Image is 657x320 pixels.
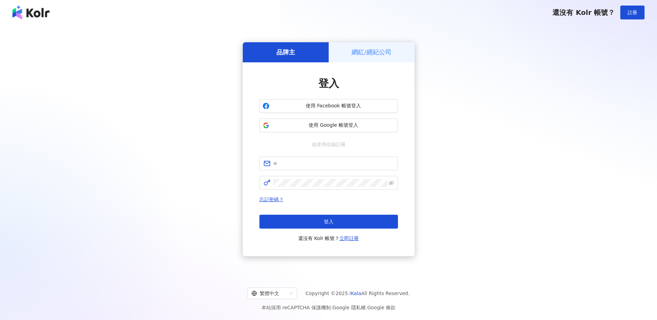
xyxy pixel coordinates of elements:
[259,197,284,202] a: 忘記密碼？
[276,48,295,56] h5: 品牌主
[331,305,332,310] span: |
[272,122,395,129] span: 使用 Google 帳號登入
[628,10,637,15] span: 註冊
[339,235,359,241] a: 立即註冊
[332,305,366,310] a: Google 隱私權
[307,141,350,148] span: 或使用信箱註冊
[389,180,394,185] span: eye-invisible
[552,8,615,17] span: 還沒有 Kolr 帳號？
[324,219,334,224] span: 登入
[352,48,391,56] h5: 網紅/經紀公司
[298,234,359,242] span: 還沒有 Kolr 帳號？
[259,118,398,132] button: 使用 Google 帳號登入
[305,289,410,297] span: Copyright © 2025 All Rights Reserved.
[259,99,398,113] button: 使用 Facebook 帳號登入
[261,303,396,312] span: 本站採用 reCAPTCHA 保護機制
[272,103,395,109] span: 使用 Facebook 帳號登入
[367,305,396,310] a: Google 條款
[366,305,367,310] span: |
[259,215,398,229] button: 登入
[251,288,287,299] div: 繁體中文
[620,6,645,19] button: 註冊
[318,77,339,89] span: 登入
[12,6,50,19] img: logo
[349,291,361,296] a: iKala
